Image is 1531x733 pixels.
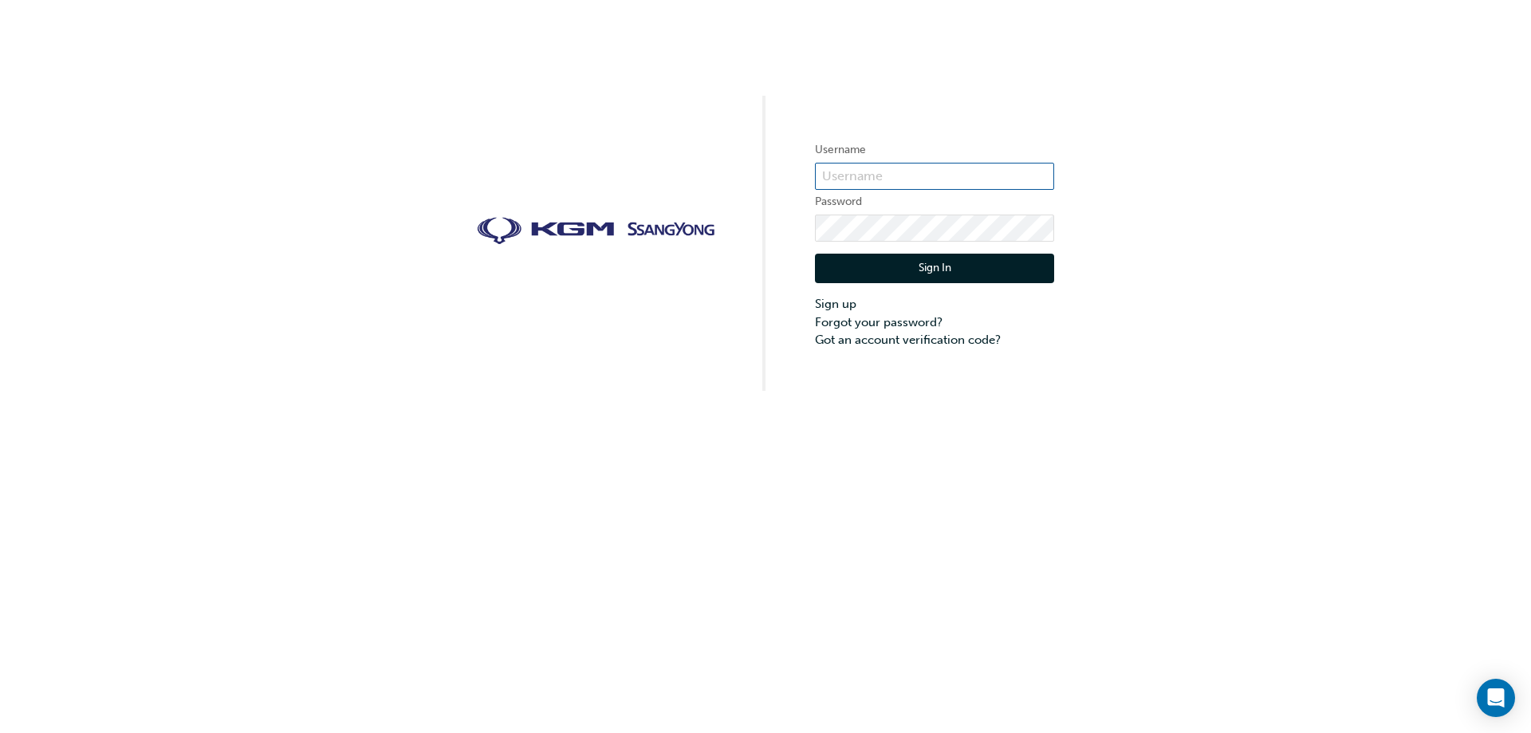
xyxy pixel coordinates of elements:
label: Password [815,192,1054,211]
img: kgm [477,217,716,246]
a: Sign up [815,295,1054,313]
a: Got an account verification code? [815,331,1054,349]
input: Username [815,163,1054,190]
button: Sign In [815,254,1054,284]
label: Username [815,140,1054,160]
a: Forgot your password? [815,313,1054,332]
div: Open Intercom Messenger [1477,679,1515,717]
